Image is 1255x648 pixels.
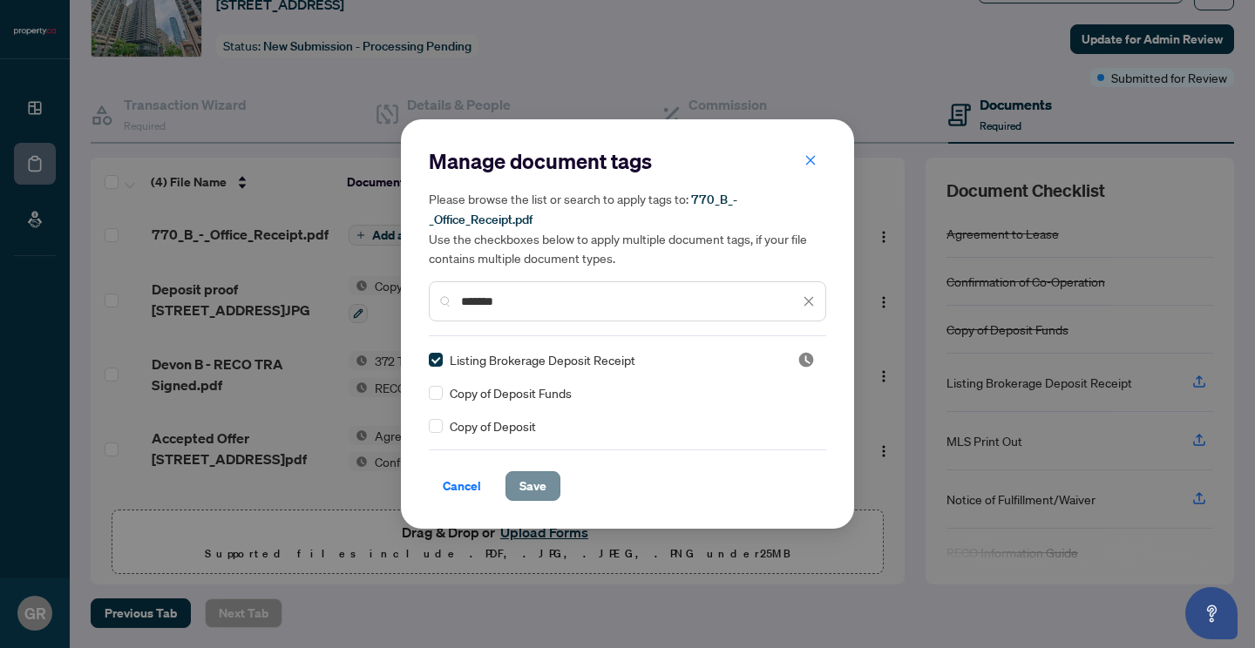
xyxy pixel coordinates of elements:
span: Pending Review [797,351,815,368]
button: Open asap [1185,587,1238,639]
span: close [803,295,815,307]
span: close [804,154,817,166]
img: status [797,351,815,368]
span: Copy of Deposit [450,416,536,435]
button: Save [505,471,560,501]
h5: Please browse the list or search to apply tags to: Use the checkboxes below to apply multiple doc... [429,189,826,267]
button: Cancel [429,471,495,501]
h2: Manage document tags [429,147,826,175]
span: Save [519,472,546,500]
span: Cancel [443,472,481,500]
span: Copy of Deposit Funds [450,383,572,402]
span: Listing Brokerage Deposit Receipt [450,350,635,369]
